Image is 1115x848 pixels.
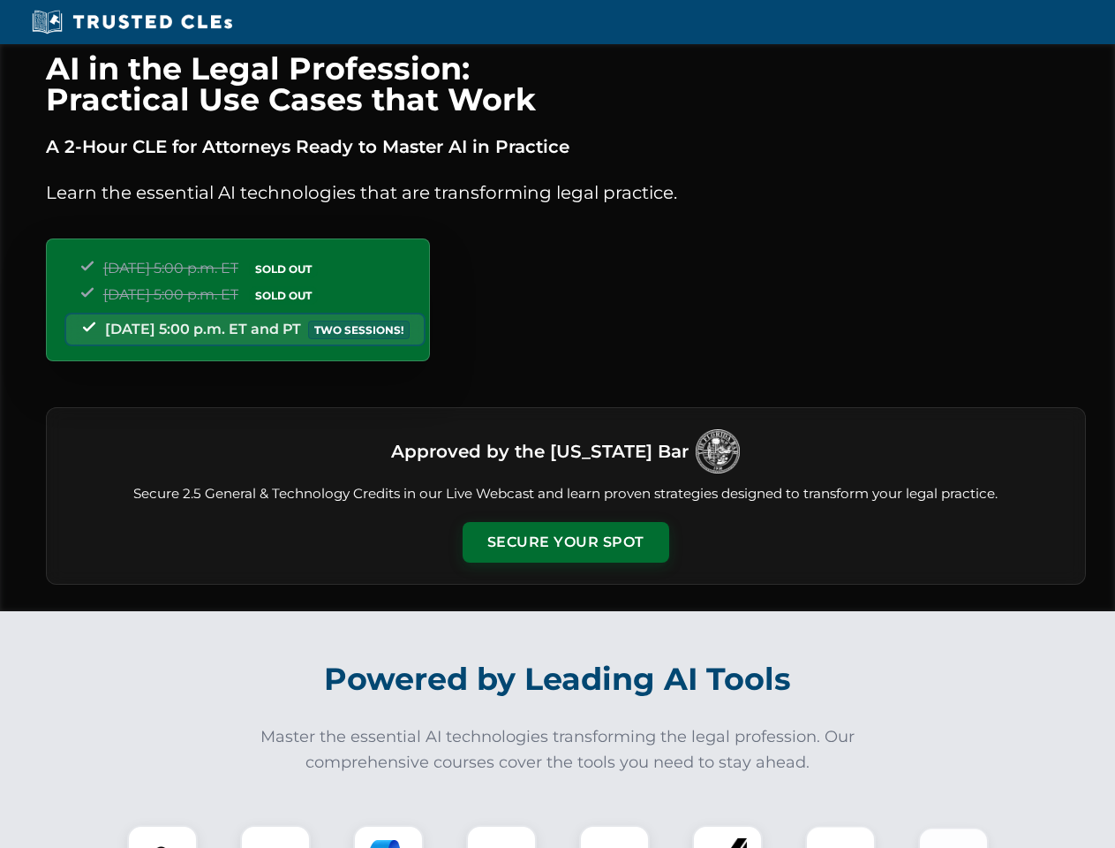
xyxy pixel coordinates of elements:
img: Trusted CLEs [26,9,237,35]
span: SOLD OUT [249,286,318,305]
span: SOLD OUT [249,260,318,278]
h1: AI in the Legal Profession: Practical Use Cases that Work [46,53,1086,115]
p: A 2-Hour CLE for Attorneys Ready to Master AI in Practice [46,132,1086,161]
img: Logo [696,429,740,473]
button: Secure Your Spot [463,522,669,563]
h3: Approved by the [US_STATE] Bar [391,435,689,467]
span: [DATE] 5:00 p.m. ET [103,286,238,303]
h2: Powered by Leading AI Tools [69,648,1047,710]
p: Master the essential AI technologies transforming the legal profession. Our comprehensive courses... [249,724,867,776]
span: [DATE] 5:00 p.m. ET [103,260,238,276]
p: Learn the essential AI technologies that are transforming legal practice. [46,178,1086,207]
p: Secure 2.5 General & Technology Credits in our Live Webcast and learn proven strategies designed ... [68,484,1064,504]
